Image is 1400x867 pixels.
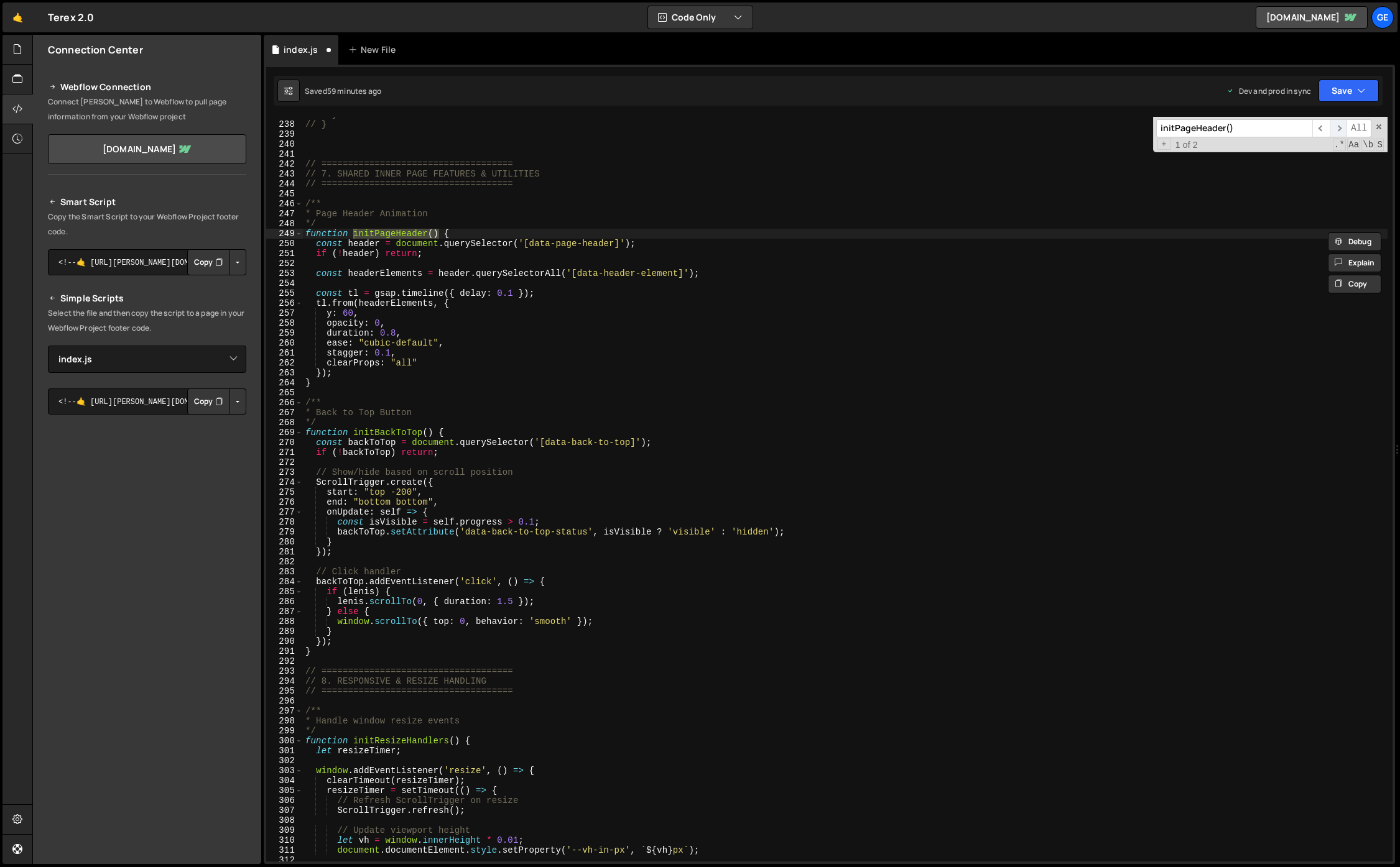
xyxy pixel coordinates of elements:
[266,119,303,129] div: 238
[1333,139,1346,151] span: RegExp Search
[1312,119,1330,137] span: ​
[266,786,303,796] div: 305
[266,477,303,487] div: 274
[348,44,401,56] div: New File
[284,44,318,56] div: index.js
[266,189,303,199] div: 245
[266,507,303,517] div: 277
[266,815,303,825] div: 308
[266,249,303,259] div: 251
[266,159,303,169] div: 242
[266,676,303,686] div: 294
[266,736,303,746] div: 300
[266,547,303,557] div: 281
[266,199,303,209] div: 246
[266,219,303,229] div: 248
[266,388,303,398] div: 265
[1157,139,1171,150] span: Toggle Replace mode
[266,567,303,577] div: 283
[1319,80,1379,102] button: Save
[187,249,229,275] button: Copy
[266,428,303,438] div: 269
[48,555,248,667] iframe: YouTube video player
[1226,86,1311,96] div: Dev and prod in sync
[266,338,303,348] div: 260
[266,686,303,696] div: 295
[266,666,303,676] div: 293
[266,229,303,239] div: 249
[1256,6,1368,29] a: [DOMAIN_NAME]
[266,517,303,527] div: 278
[1371,6,1394,29] a: Ge
[266,398,303,408] div: 266
[187,249,246,275] div: Button group with nested dropdown
[266,298,303,308] div: 256
[48,80,246,94] h2: Webflow Connection
[1330,119,1347,137] span: ​
[48,291,246,306] h2: Simple Scripts
[266,408,303,418] div: 267
[266,179,303,189] div: 244
[266,746,303,756] div: 301
[648,6,753,29] button: Code Only
[1361,139,1375,151] span: Whole Word Search
[266,656,303,666] div: 292
[266,805,303,815] div: 307
[187,388,229,415] button: Copy
[48,306,246,336] p: Select the file and then copy the script to a page in your Webflow Project footer code.
[48,10,94,25] div: Terex 2.0
[266,467,303,477] div: 273
[48,388,246,415] textarea: <!--🤙 [URL][PERSON_NAME][DOMAIN_NAME]> <script>document.addEventListener("DOMContentLoaded", func...
[266,587,303,597] div: 285
[1328,254,1381,272] button: Explain
[266,607,303,617] div: 287
[266,418,303,428] div: 268
[266,756,303,766] div: 302
[266,209,303,219] div: 247
[266,497,303,507] div: 276
[266,457,303,467] div: 272
[266,776,303,786] div: 304
[1328,275,1381,293] button: Copy
[1171,140,1203,150] span: 1 of 2
[266,577,303,587] div: 284
[48,249,246,275] textarea: <!--🤙 [URL][PERSON_NAME][DOMAIN_NAME]> <script>document.addEventListener("DOMContentLoaded", func...
[48,134,246,164] a: [DOMAIN_NAME]
[266,527,303,537] div: 279
[2,2,33,32] a: 🤙
[266,129,303,139] div: 239
[266,239,303,249] div: 250
[266,626,303,636] div: 289
[266,169,303,179] div: 243
[266,268,303,278] div: 253
[1376,139,1384,151] span: Search In Selection
[266,328,303,338] div: 259
[266,835,303,845] div: 310
[266,438,303,447] div: 270
[1347,119,1371,137] span: Alt-Enter
[266,318,303,328] div: 258
[266,726,303,736] div: 299
[1328,232,1381,251] button: Debug
[266,537,303,547] div: 280
[48,43,143,57] h2: Connection Center
[1347,139,1360,151] span: CaseSensitive Search
[48,195,246,209] h2: Smart Script
[266,557,303,567] div: 282
[187,388,246,415] div: Button group with nested dropdown
[327,86,381,96] div: 59 minutes ago
[266,597,303,607] div: 286
[266,278,303,288] div: 254
[266,706,303,716] div: 297
[48,209,246,239] p: Copy the Smart Script to your Webflow Project footer code.
[266,358,303,368] div: 262
[266,447,303,457] div: 271
[266,348,303,358] div: 261
[266,487,303,497] div: 275
[266,766,303,776] div: 303
[48,435,248,547] iframe: YouTube video player
[266,308,303,318] div: 257
[266,716,303,726] div: 298
[266,259,303,268] div: 252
